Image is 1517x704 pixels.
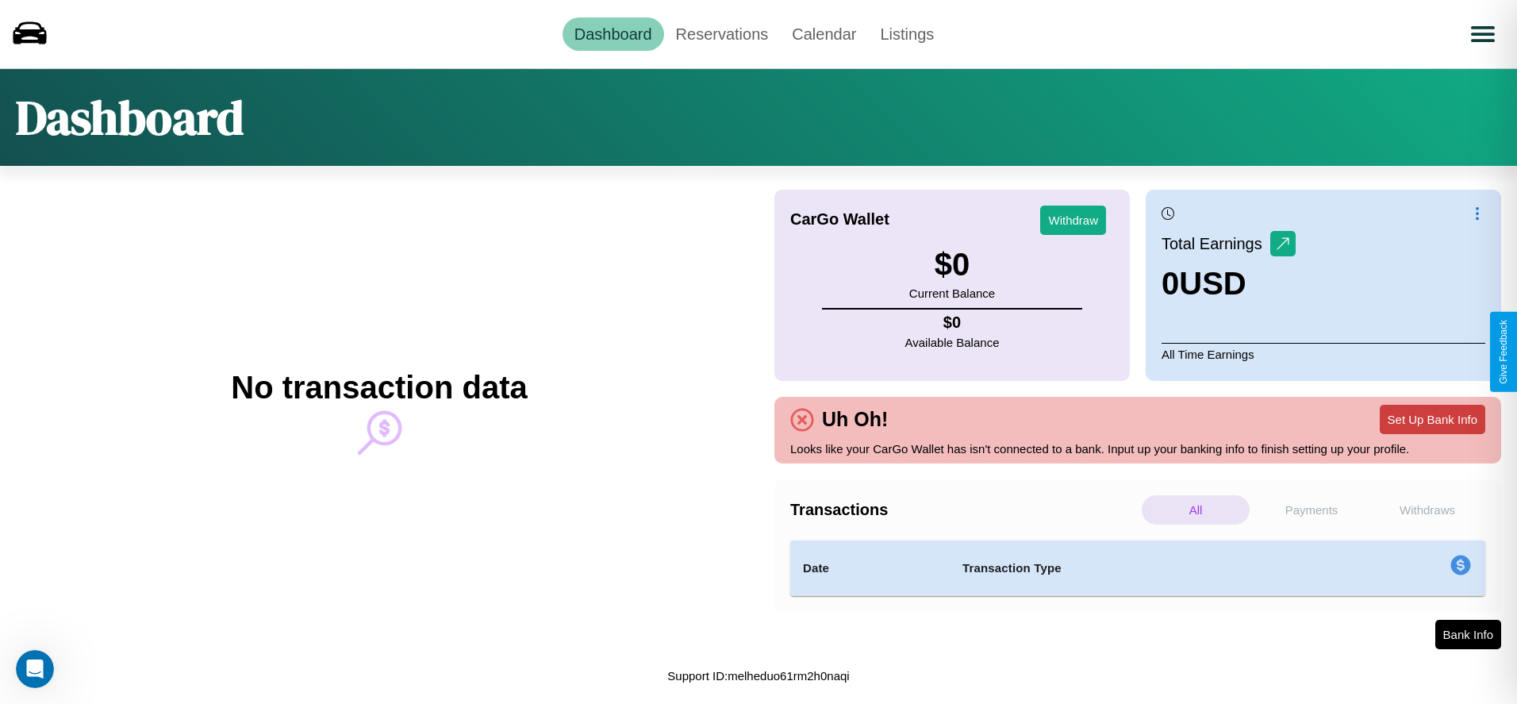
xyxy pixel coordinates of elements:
[1162,266,1296,302] h3: 0 USD
[16,85,244,150] h1: Dashboard
[231,370,527,406] h2: No transaction data
[814,408,896,431] h4: Uh Oh!
[1142,495,1250,525] p: All
[790,541,1485,596] table: simple table
[790,501,1138,519] h4: Transactions
[1040,206,1106,235] button: Withdraw
[563,17,664,51] a: Dashboard
[664,17,781,51] a: Reservations
[803,559,937,578] h4: Date
[962,559,1321,578] h4: Transaction Type
[909,283,995,304] p: Current Balance
[1162,343,1485,365] p: All Time Earnings
[1435,620,1501,649] button: Bank Info
[1162,229,1270,258] p: Total Earnings
[1373,495,1481,525] p: Withdraws
[909,247,995,283] h3: $ 0
[780,17,868,51] a: Calendar
[1461,12,1505,56] button: Open menu
[1380,405,1485,434] button: Set Up Bank Info
[1258,495,1365,525] p: Payments
[868,17,946,51] a: Listings
[905,314,1000,332] h4: $ 0
[1498,320,1509,384] div: Give Feedback
[16,650,54,688] iframe: Intercom live chat
[905,332,1000,353] p: Available Balance
[790,438,1485,460] p: Looks like your CarGo Wallet has isn't connected to a bank. Input up your banking info to finish ...
[790,210,889,229] h4: CarGo Wallet
[667,665,849,687] p: Support ID: melheduo61rm2h0naqi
